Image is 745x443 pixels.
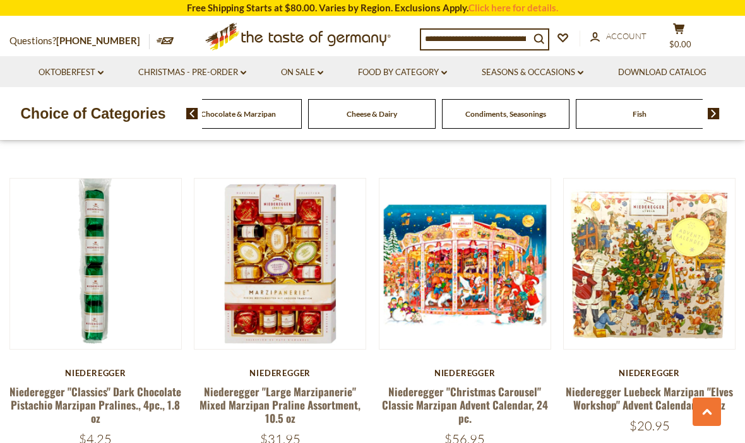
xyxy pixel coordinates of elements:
img: Niederegger [194,179,366,350]
a: Account [590,30,647,44]
div: Niederegger [379,368,551,378]
a: Click here for details. [468,2,558,13]
img: Niederegger [10,179,181,350]
p: Questions? [9,33,150,49]
a: Fish [633,109,647,119]
img: Niederegger [564,179,735,350]
a: Download Catalog [618,66,706,80]
img: next arrow [708,108,720,119]
span: $0.00 [669,39,691,49]
a: Condiments, Seasonings [465,109,546,119]
span: $20.95 [629,418,670,434]
div: Niederegger [9,368,182,378]
a: Niederegger Luebeck Marzipan "Elves Workshop" Advent Calendar, 5.9 oz [566,384,733,413]
img: previous arrow [186,108,198,119]
a: On Sale [281,66,323,80]
a: Niederegger "Classics" Dark Chocolate Pistachio Marzipan Pralines., 4pc., 1.8 oz [9,384,181,427]
a: Christmas - PRE-ORDER [138,66,246,80]
span: Account [606,31,647,41]
div: Niederegger [563,368,736,378]
a: [PHONE_NUMBER] [56,35,140,46]
button: $0.00 [660,23,698,54]
div: Niederegger [194,368,366,378]
img: Niederegger [379,179,551,350]
a: Chocolate & Marzipan [201,109,276,119]
a: Niederegger "Large Marzipanerie" Mixed Marzipan Praline Assortment, 10.5 oz [200,384,361,427]
a: Oktoberfest [39,66,104,80]
a: Cheese & Dairy [347,109,397,119]
a: Niederegger "Christmas Carousel" Classic Marzipan Advent Calendar, 24 pc. [382,384,548,427]
a: Food By Category [358,66,447,80]
a: Seasons & Occasions [482,66,583,80]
